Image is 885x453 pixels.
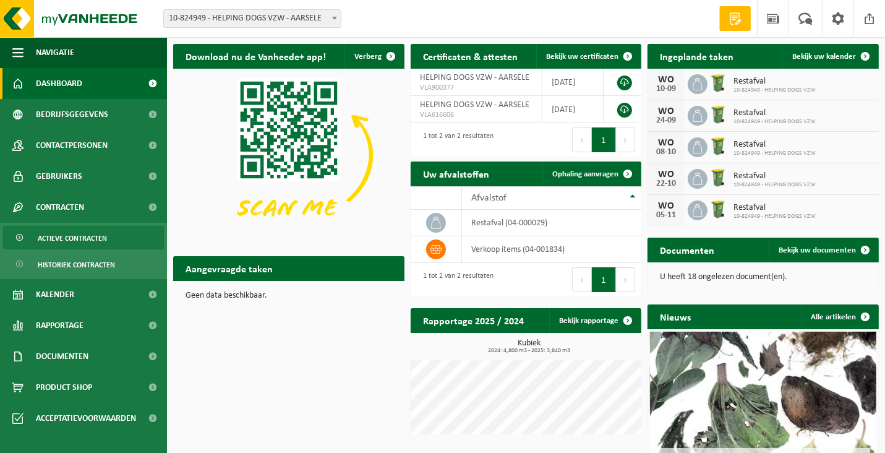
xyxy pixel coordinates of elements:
span: 10-824949 - HELPING DOGS VZW [733,118,816,126]
span: Afvalstof [471,193,507,203]
button: Previous [572,127,592,152]
span: Gebruikers [36,161,82,192]
span: VLA616606 [420,110,533,120]
h2: Download nu de Vanheede+ app! [173,44,338,68]
div: WO [654,106,678,116]
span: Bekijk uw kalender [792,53,856,61]
h2: Uw afvalstoffen [411,162,502,186]
span: 10-824949 - HELPING DOGS VZW [733,150,816,157]
span: Actieve contracten [38,226,107,250]
span: Restafval [733,108,816,118]
span: Documenten [36,341,88,372]
span: 10-824949 - HELPING DOGS VZW - AARSELE [164,10,341,27]
div: 22-10 [654,179,678,188]
button: 1 [592,127,616,152]
span: Acceptatievoorwaarden [36,403,136,434]
div: 10-09 [654,85,678,93]
span: 10-824949 - HELPING DOGS VZW - AARSELE [163,9,341,28]
span: Restafval [733,140,816,150]
div: WO [654,170,678,179]
span: HELPING DOGS VZW - AARSELE [420,73,529,82]
a: Ophaling aanvragen [542,162,640,186]
img: WB-0240-HPE-GN-50 [708,167,729,188]
button: Next [616,267,635,292]
a: Bekijk uw certificaten [536,44,640,69]
img: WB-0240-HPE-GN-50 [708,136,729,157]
span: Dashboard [36,68,82,99]
span: 10-824949 - HELPING DOGS VZW [733,213,816,220]
div: 1 tot 2 van 2 resultaten [417,126,494,153]
td: [DATE] [542,69,604,96]
span: Bekijk uw documenten [779,246,856,254]
span: HELPING DOGS VZW - AARSELE [420,100,529,110]
span: VLA900377 [420,83,533,93]
td: verkoop items (04-001834) [462,236,641,263]
h2: Documenten [648,238,727,262]
span: 10-824949 - HELPING DOGS VZW [733,181,816,189]
span: Bekijk uw certificaten [546,53,618,61]
button: 1 [592,267,616,292]
span: Verberg [354,53,382,61]
a: Actieve contracten [3,226,164,249]
a: Alle artikelen [801,304,878,329]
span: Contactpersonen [36,130,108,161]
span: 10-824949 - HELPING DOGS VZW [733,87,816,94]
h2: Certificaten & attesten [411,44,530,68]
button: Next [616,127,635,152]
div: WO [654,201,678,211]
img: WB-0240-HPE-GN-50 [708,199,729,220]
a: Historiek contracten [3,252,164,276]
span: Rapportage [36,310,83,341]
h3: Kubiek [417,339,642,354]
img: Download de VHEPlus App [173,69,404,242]
span: Restafval [733,203,816,213]
div: 24-09 [654,116,678,125]
img: WB-0240-HPE-GN-50 [708,72,729,93]
span: Bedrijfsgegevens [36,99,108,130]
a: Bekijk uw documenten [769,238,878,262]
button: Previous [572,267,592,292]
div: 08-10 [654,148,678,157]
td: restafval (04-000029) [462,210,641,236]
span: Kalender [36,279,74,310]
span: Contracten [36,192,84,223]
h2: Rapportage 2025 / 2024 [411,308,536,332]
div: 05-11 [654,211,678,220]
p: Geen data beschikbaar. [186,291,392,300]
div: WO [654,138,678,148]
h2: Aangevraagde taken [173,256,285,280]
span: Historiek contracten [38,253,115,277]
button: Verberg [344,44,403,69]
a: Bekijk uw kalender [782,44,878,69]
img: WB-0240-HPE-GN-50 [708,104,729,125]
h2: Nieuws [648,304,703,329]
h2: Ingeplande taken [648,44,746,68]
span: Ophaling aanvragen [552,170,618,178]
div: 1 tot 2 van 2 resultaten [417,266,494,293]
span: Product Shop [36,372,92,403]
span: Restafval [733,77,816,87]
div: WO [654,75,678,85]
span: Restafval [733,171,816,181]
td: [DATE] [542,96,604,123]
p: U heeft 18 ongelezen document(en). [660,273,866,282]
a: Bekijk rapportage [549,308,640,333]
span: Navigatie [36,37,74,68]
span: 2024: 4,800 m3 - 2025: 3,840 m3 [417,348,642,354]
